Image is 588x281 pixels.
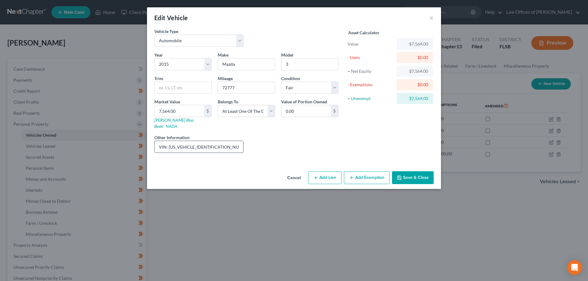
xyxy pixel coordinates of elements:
label: Value of Portion Owned [281,98,327,105]
div: - Liens [348,54,394,61]
button: × [429,14,434,21]
div: Value [348,41,394,47]
label: Year [154,52,163,58]
div: = Net Equity [348,68,394,74]
input: 0.00 [155,105,204,117]
button: Save & Close [392,171,434,184]
label: Mileage [218,75,233,82]
input: (optional) [155,141,243,153]
div: Edit Vehicle [154,13,188,22]
label: Vehicle Type [154,28,178,35]
label: Asset Calculator [348,29,379,36]
div: = Unexempt [348,95,394,102]
button: Add Lien [308,171,341,184]
span: Make [218,52,228,57]
a: NADA [166,124,177,129]
input: ex. Nissan [218,58,275,70]
label: Model [281,52,293,58]
button: Add Exemption [344,171,390,184]
label: Market Value [154,98,180,105]
input: ex. Altima [281,58,338,70]
label: Trim [154,75,163,82]
div: $ [331,105,338,117]
div: $0.00 [401,82,428,88]
div: $ [204,105,211,117]
label: Other Information [154,134,190,141]
div: $7,564.00 [401,41,428,47]
input: -- [218,82,275,94]
input: ex. LS, LT, etc [155,82,211,94]
a: [PERSON_NAME] Blue Book [154,117,194,129]
input: 0.00 [281,105,331,117]
div: $0.00 [401,54,428,61]
button: Cancel [282,172,306,184]
div: - Exemptions [348,82,394,88]
span: Belongs To [218,99,238,104]
div: Open Intercom Messenger [567,260,582,275]
label: Condition [281,75,300,82]
div: $7,564.00 [401,68,428,74]
div: $7,564.00 [401,95,428,102]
